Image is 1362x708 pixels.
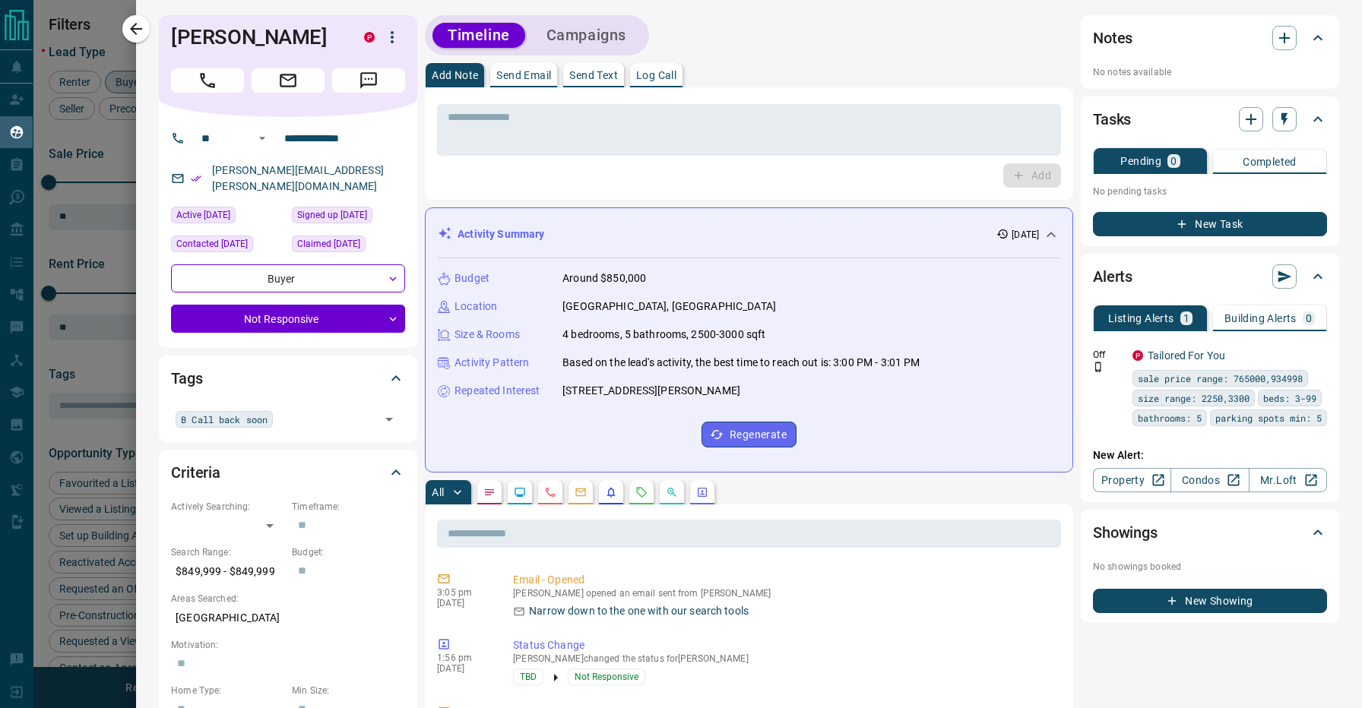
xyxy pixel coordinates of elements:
[1243,156,1297,167] p: Completed
[636,70,676,81] p: Log Call
[635,486,648,498] svg: Requests
[1138,390,1250,406] span: size range: 2250,3300
[432,70,478,81] p: Add Note
[292,684,405,697] p: Min Size:
[1183,313,1189,324] p: 1
[496,70,551,81] p: Send Email
[605,486,617,498] svg: Listing Alerts
[513,653,1055,664] p: [PERSON_NAME] changed the status for [PERSON_NAME]
[1249,468,1327,492] a: Mr.Loft
[432,23,525,48] button: Timeline
[212,164,384,192] a: [PERSON_NAME][EMAIL_ADDRESS][PERSON_NAME][DOMAIN_NAME]
[702,422,797,447] button: Regenerate
[455,383,540,399] p: Repeated Interest
[529,603,749,619] p: Narrow down to the one with our search tools
[1148,349,1225,362] a: Tailored For You
[1138,410,1202,425] span: bathrooms: 5
[513,637,1055,653] p: Status Change
[1093,447,1327,463] p: New Alert:
[379,409,400,430] button: Open
[575,669,638,684] span: Not Responsive
[1093,258,1327,295] div: Alerts
[455,299,497,314] p: Location
[171,592,405,605] p: Areas Searched:
[562,383,740,399] p: [STREET_ADDRESS][PERSON_NAME]
[666,486,678,498] svg: Opportunities
[513,588,1055,599] p: [PERSON_NAME] opened an email sent from [PERSON_NAME]
[1093,514,1327,551] div: Showings
[364,32,375,43] div: property.ca
[1012,228,1039,242] p: [DATE]
[696,486,708,498] svg: Agent Actions
[332,68,405,93] span: Message
[1306,313,1312,324] p: 0
[171,605,405,631] p: [GEOGRAPHIC_DATA]
[1120,156,1161,166] p: Pending
[514,486,526,498] svg: Lead Browsing Activity
[437,598,490,608] p: [DATE]
[513,572,1055,588] p: Email - Opened
[1170,156,1177,166] p: 0
[171,207,284,228] div: Thu Aug 14 2025
[432,487,444,498] p: All
[455,355,529,371] p: Activity Pattern
[171,25,341,49] h1: [PERSON_NAME]
[171,500,284,514] p: Actively Searching:
[252,68,325,93] span: Email
[1132,350,1143,361] div: property.ca
[292,500,405,514] p: Timeframe:
[1093,26,1132,50] h2: Notes
[171,684,284,697] p: Home Type:
[1093,468,1171,492] a: Property
[292,545,405,559] p: Budget:
[1093,520,1158,545] h2: Showings
[562,355,920,371] p: Based on the lead's activity, the best time to reach out is: 3:00 PM - 3:01 PM
[562,270,646,286] p: Around $850,000
[292,207,405,228] div: Thu Aug 14 2025
[1093,180,1327,203] p: No pending tasks
[562,299,776,314] p: [GEOGRAPHIC_DATA], [GEOGRAPHIC_DATA]
[1093,212,1327,236] button: New Task
[171,545,284,559] p: Search Range:
[171,559,284,584] p: $849,999 - $849,999
[531,23,641,48] button: Campaigns
[1224,313,1297,324] p: Building Alerts
[1093,107,1131,131] h2: Tasks
[1093,20,1327,56] div: Notes
[1108,313,1174,324] p: Listing Alerts
[171,366,202,390] h2: Tags
[455,270,489,286] p: Budget
[171,460,220,485] h2: Criteria
[1093,348,1123,362] p: Off
[437,653,490,663] p: 1:56 pm
[171,68,244,93] span: Call
[438,220,1060,248] div: Activity Summary[DATE]
[562,327,765,343] p: 4 bedrooms, 5 bathrooms, 2500-3000 sqft
[1093,264,1132,289] h2: Alerts
[520,669,537,684] span: TBD
[1093,101,1327,137] div: Tasks
[437,587,490,598] p: 3:05 pm
[171,235,284,257] div: Fri Aug 15 2025
[437,663,490,674] p: [DATE]
[297,236,360,251] span: Claimed [DATE]
[176,236,248,251] span: Contacted [DATE]
[176,207,230,223] span: Active [DATE]
[1138,371,1303,386] span: sale price range: 765000,934998
[569,70,618,81] p: Send Text
[1093,560,1327,574] p: No showings booked
[253,129,271,147] button: Open
[575,486,587,498] svg: Emails
[297,207,367,223] span: Signed up [DATE]
[1170,468,1249,492] a: Condos
[181,412,268,427] span: B Call back soon
[1093,65,1327,79] p: No notes available
[171,264,405,292] div: Buyer
[458,226,544,242] p: Activity Summary
[171,638,405,652] p: Motivation:
[1263,390,1316,406] span: beds: 3-99
[171,360,405,397] div: Tags
[171,454,405,491] div: Criteria
[455,327,520,343] p: Size & Rooms
[483,486,496,498] svg: Notes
